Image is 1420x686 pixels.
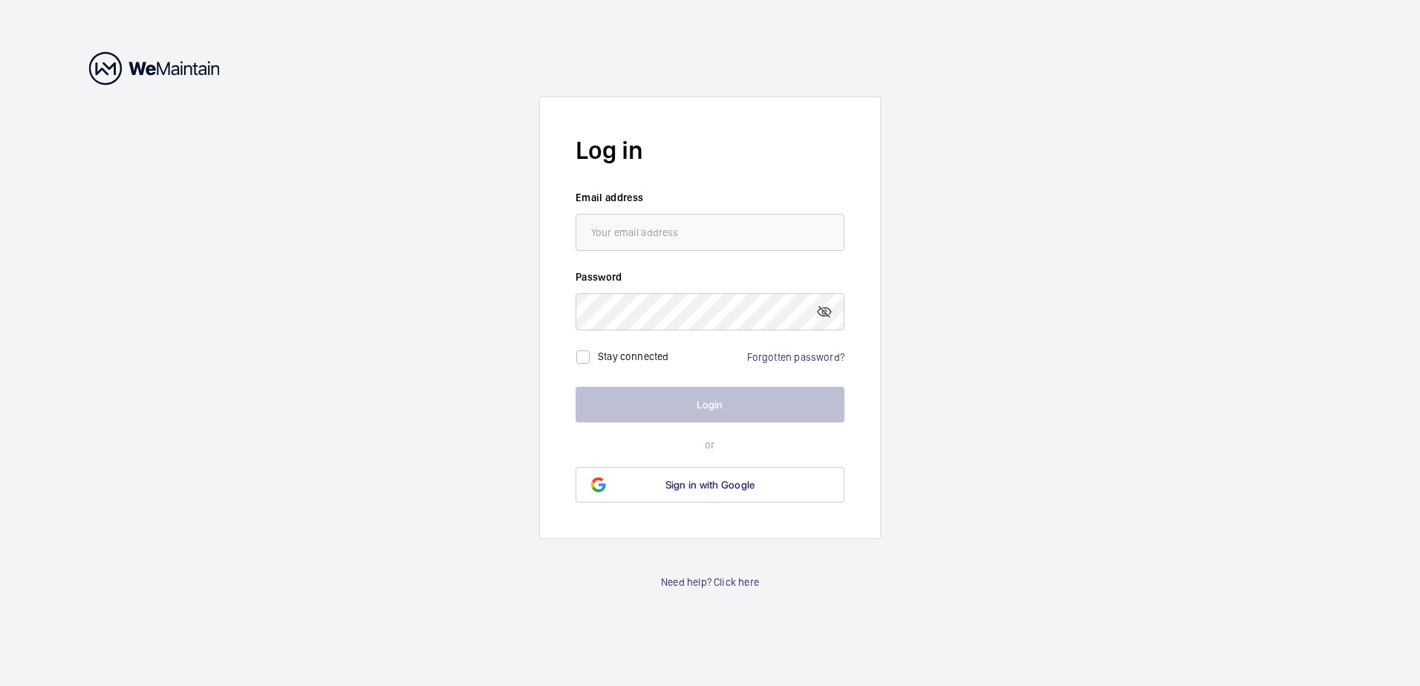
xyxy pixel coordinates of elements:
[665,479,755,491] span: Sign in with Google
[576,387,844,422] button: Login
[576,269,844,284] label: Password
[661,575,759,589] a: Need help? Click here
[598,350,669,362] label: Stay connected
[576,437,844,452] p: or
[576,190,844,205] label: Email address
[747,351,844,363] a: Forgotten password?
[576,133,844,168] h2: Log in
[576,214,844,251] input: Your email address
